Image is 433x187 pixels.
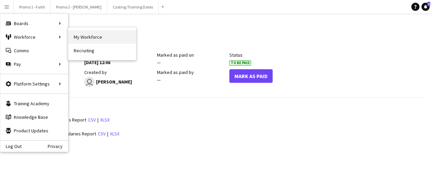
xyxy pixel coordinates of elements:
[68,30,136,44] a: My Workforce
[14,0,51,14] button: Promo 1 - Faith
[0,44,68,57] a: Comms
[84,59,153,66] div: [DATE] 12:06
[98,131,106,137] a: csv
[51,0,107,14] button: Promo 2 - [PERSON_NAME]
[84,69,153,75] div: Created by
[427,2,430,6] span: 2
[12,105,426,111] h3: Reports
[0,17,68,30] div: Boards
[68,44,136,57] a: Recruiting
[229,52,298,58] div: Status
[0,30,68,44] div: Workforce
[0,110,68,124] a: Knowledge Base
[229,60,251,66] span: To Be Paid
[100,117,110,123] a: xlsx
[48,144,68,149] a: Privacy
[0,124,68,137] a: Product Updates
[0,77,68,91] div: Platform Settings
[157,69,226,75] div: Marked as paid by
[157,59,161,66] span: —
[229,69,273,83] button: Mark As Paid
[88,117,96,123] a: csv
[12,129,426,138] div: |
[107,0,159,14] button: Casting/Training Dates
[157,77,161,83] span: —
[421,3,430,11] a: 2
[84,77,153,87] div: [PERSON_NAME]
[12,116,426,124] div: |
[110,131,119,137] a: xlsx
[157,52,226,58] div: Marked as paid on
[0,57,68,71] div: Pay
[0,144,22,149] a: Log Out
[0,97,68,110] a: Training Academy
